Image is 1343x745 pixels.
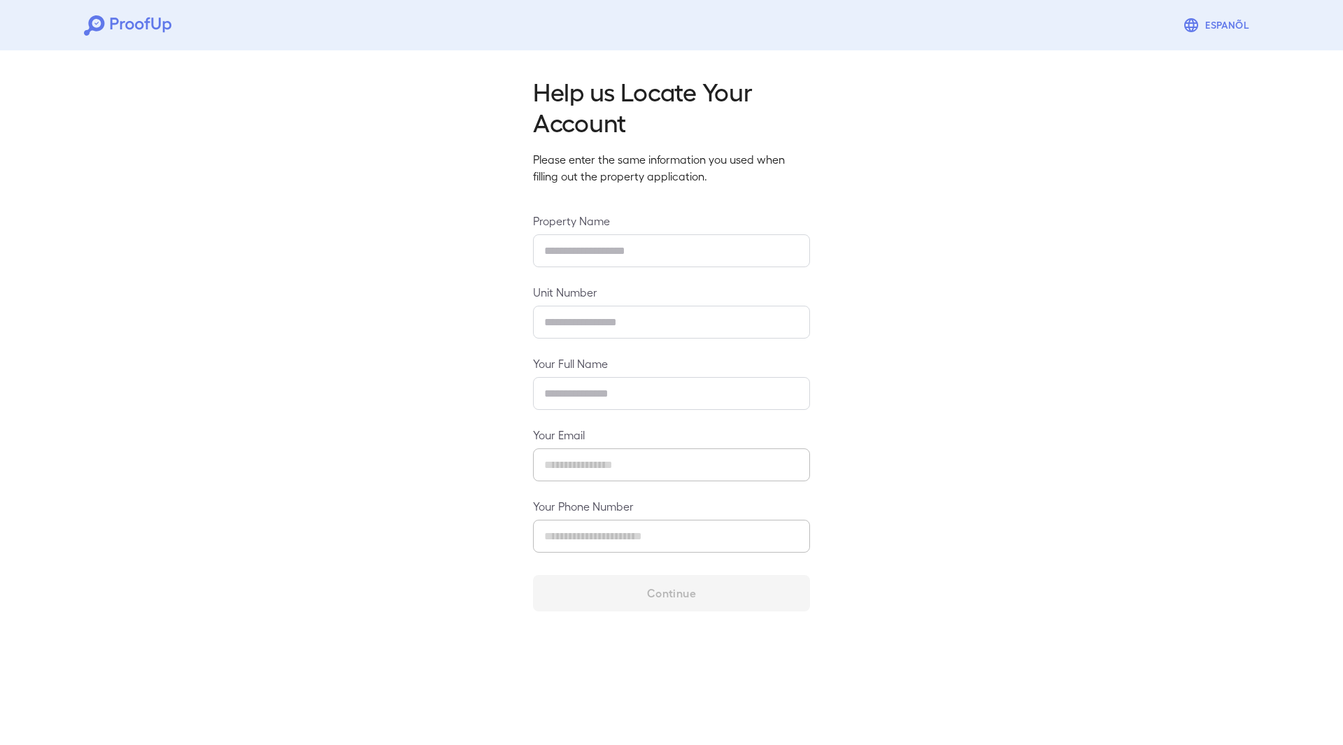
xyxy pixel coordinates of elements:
label: Unit Number [533,284,810,300]
label: Your Full Name [533,355,810,371]
label: Your Email [533,427,810,443]
p: Please enter the same information you used when filling out the property application. [533,151,810,185]
label: Property Name [533,213,810,229]
h2: Help us Locate Your Account [533,76,810,137]
button: Espanõl [1177,11,1259,39]
label: Your Phone Number [533,498,810,514]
